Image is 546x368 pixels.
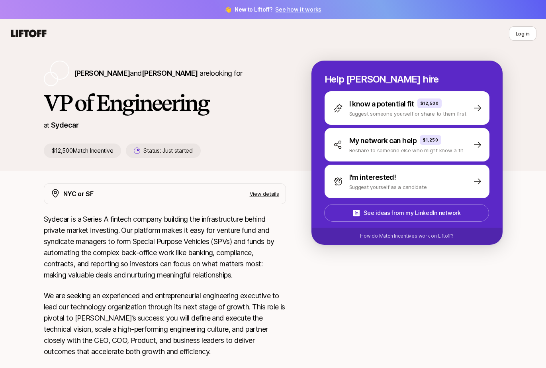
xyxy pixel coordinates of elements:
p: $12,500 Match Incentive [44,144,121,158]
h1: VP of Engineering [44,91,286,115]
p: How do Match Incentives work on Liftoff? [360,232,453,240]
p: Suggest yourself as a candidate [349,183,427,191]
p: Suggest someone yourself or share to them first [349,110,466,118]
span: [PERSON_NAME] [74,69,130,77]
p: $1,250 [423,137,438,143]
p: at [44,120,49,130]
p: Status: [143,146,192,155]
p: I know a potential fit [349,98,414,110]
p: Help [PERSON_NAME] hire [325,74,489,85]
button: Log in [509,26,536,41]
a: See how it works [275,6,321,13]
p: $12,500 [421,100,439,106]
span: and [130,69,198,77]
p: See ideas from my LinkedIn network [364,208,460,218]
p: Reshare to someone else who might know a fit [349,146,464,154]
p: I'm interested! [349,172,396,183]
button: See ideas from my LinkedIn network [324,204,489,222]
p: My network can help [349,135,417,146]
a: Sydecar [51,121,78,129]
p: are looking for [74,68,243,79]
p: We are seeking an experienced and entrepreneurial engineering executive to lead our technology or... [44,290,286,357]
span: [PERSON_NAME] [142,69,198,77]
p: NYC or SF [63,189,94,199]
span: 👋 New to Liftoff? [225,5,321,14]
p: View details [250,190,279,198]
p: Sydecar is a Series A fintech company building the infrastructure behind private market investing... [44,214,286,281]
span: Just started [162,147,193,154]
